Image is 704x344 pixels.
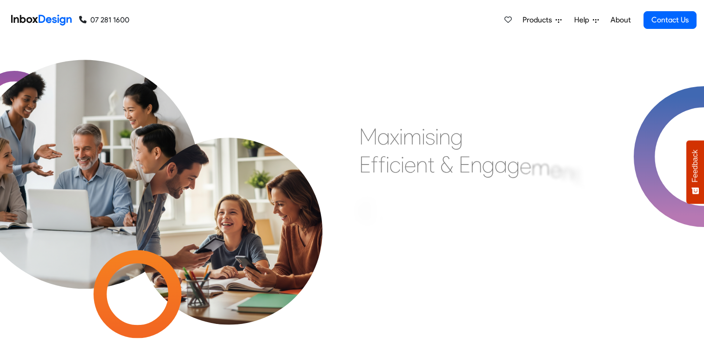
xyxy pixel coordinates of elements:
[375,202,388,230] div: o
[377,123,390,151] div: a
[79,14,129,26] a: 07 281 1600
[359,151,371,179] div: E
[416,151,428,179] div: n
[573,161,580,189] div: t
[450,123,463,151] div: g
[428,151,435,179] div: t
[359,123,585,262] div: Maximising Efficient & Engagement, Connecting Schools, Families, and Students.
[422,123,425,151] div: i
[399,123,403,151] div: i
[562,158,573,186] div: n
[519,11,565,29] a: Products
[425,123,435,151] div: s
[507,151,520,179] div: g
[390,123,399,151] div: x
[495,151,507,179] div: a
[435,123,439,151] div: i
[482,151,495,179] div: g
[459,151,470,179] div: E
[608,11,633,29] a: About
[570,11,603,29] a: Help
[404,151,416,179] div: e
[686,140,704,204] button: Feedback - Show survey
[520,151,531,179] div: e
[574,14,593,26] span: Help
[359,123,377,151] div: M
[470,151,482,179] div: n
[531,153,550,181] div: m
[644,11,697,29] a: Contact Us
[550,155,562,183] div: e
[403,123,422,151] div: m
[371,151,378,179] div: f
[401,151,404,179] div: i
[378,151,386,179] div: f
[440,151,453,179] div: &
[523,14,556,26] span: Products
[580,165,585,193] div: ,
[439,123,450,151] div: n
[112,91,345,325] img: parents_with_child.png
[386,151,389,179] div: i
[691,150,699,182] span: Feedback
[359,197,375,225] div: C
[389,151,401,179] div: c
